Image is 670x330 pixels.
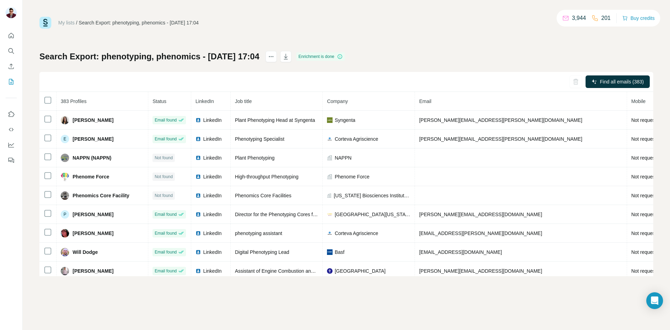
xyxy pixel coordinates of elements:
[419,98,431,104] span: Email
[335,211,410,218] span: [GEOGRAPHIC_DATA][US_STATE]
[152,98,166,104] span: Status
[327,117,333,123] img: company-logo
[631,193,662,198] span: Not requested
[61,191,69,200] img: Avatar
[155,268,177,274] span: Email found
[419,136,582,142] span: [PERSON_NAME][EMAIL_ADDRESS][PERSON_NAME][DOMAIN_NAME]
[235,155,275,161] span: Plant Phenotyping
[6,154,17,167] button: Feedback
[6,29,17,42] button: Quick start
[296,52,345,61] div: Enrichment is done
[572,14,586,22] p: 3,944
[203,249,222,256] span: LinkedIn
[335,249,344,256] span: Basf
[601,14,611,22] p: 201
[327,268,333,274] img: company-logo
[6,75,17,88] button: My lists
[73,230,113,237] span: [PERSON_NAME]
[631,268,662,274] span: Not requested
[203,117,222,124] span: LinkedIn
[631,98,646,104] span: Mobile
[235,174,298,179] span: High-throughput Phenotyping
[6,123,17,136] button: Use Surfe API
[235,249,289,255] span: Digital Phenotyping Lead
[419,230,542,236] span: [EMAIL_ADDRESS][PERSON_NAME][DOMAIN_NAME]
[335,154,351,161] span: NAPPN
[61,210,69,219] div: P
[335,173,370,180] span: Phenome Force
[58,20,75,25] a: My lists
[73,192,129,199] span: Phenomics Core Facility
[61,135,69,143] div: E
[203,154,222,161] span: LinkedIn
[195,117,201,123] img: LinkedIn logo
[76,19,77,26] li: /
[600,78,644,85] span: Find all emails (383)
[631,249,662,255] span: Not requested
[327,212,333,217] img: company-logo
[631,155,662,161] span: Not requested
[61,173,69,181] img: Avatar
[155,192,173,199] span: Not found
[203,192,222,199] span: LinkedIn
[6,60,17,73] button: Enrich CSV
[235,98,252,104] span: Job title
[6,108,17,120] button: Use Surfe on LinkedIn
[235,212,360,217] span: Director for the Phenotyping Cores for the IBP department
[631,136,662,142] span: Not requested
[203,135,222,142] span: LinkedIn
[73,173,109,180] span: Phenome Force
[73,154,111,161] span: NAPPN (NAPPN)
[155,155,173,161] span: Not found
[335,135,378,142] span: Corteva Agriscience
[646,292,663,309] div: Open Intercom Messenger
[203,230,222,237] span: LinkedIn
[39,51,259,62] h1: Search Export: phenotyping, phenomics - [DATE] 17:04
[73,211,113,218] span: [PERSON_NAME]
[195,136,201,142] img: LinkedIn logo
[195,155,201,161] img: LinkedIn logo
[631,174,662,179] span: Not requested
[235,268,341,274] span: Assistant of Engine Combustion and Power Units
[334,192,411,199] span: [US_STATE] Biosciences Institute, A-State
[327,249,333,255] img: company-logo
[235,136,284,142] span: Phenotyping Specialist
[79,19,199,26] div: Search Export: phenotyping, phenomics - [DATE] 17:04
[203,211,222,218] span: LinkedIn
[203,267,222,274] span: LinkedIn
[419,249,502,255] span: [EMAIL_ADDRESS][DOMAIN_NAME]
[155,249,177,255] span: Email found
[39,17,51,29] img: Surfe Logo
[195,193,201,198] img: LinkedIn logo
[61,154,69,162] img: Avatar
[73,267,113,274] span: [PERSON_NAME]
[335,117,355,124] span: Syngenta
[586,75,650,88] button: Find all emails (383)
[155,211,177,218] span: Email found
[235,193,291,198] span: Phenomics Core Facilities
[419,268,542,274] span: [PERSON_NAME][EMAIL_ADDRESS][DOMAIN_NAME]
[6,7,17,18] img: Avatar
[61,229,69,237] img: Avatar
[6,139,17,151] button: Dashboard
[73,135,113,142] span: [PERSON_NAME]
[61,267,69,275] img: Avatar
[61,116,69,124] img: Avatar
[195,230,201,236] img: LinkedIn logo
[195,249,201,255] img: LinkedIn logo
[155,117,177,123] span: Email found
[155,136,177,142] span: Email found
[195,212,201,217] img: LinkedIn logo
[419,117,582,123] span: [PERSON_NAME][EMAIL_ADDRESS][PERSON_NAME][DOMAIN_NAME]
[61,98,87,104] span: 383 Profiles
[335,267,386,274] span: [GEOGRAPHIC_DATA]
[195,268,201,274] img: LinkedIn logo
[327,136,333,142] img: company-logo
[195,174,201,179] img: LinkedIn logo
[266,51,277,62] button: actions
[235,117,315,123] span: Plant Phenotyping Head at Syngenta
[631,117,662,123] span: Not requested
[335,230,378,237] span: Corteva Agriscience
[631,230,662,236] span: Not requested
[235,230,282,236] span: phenotyping assistant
